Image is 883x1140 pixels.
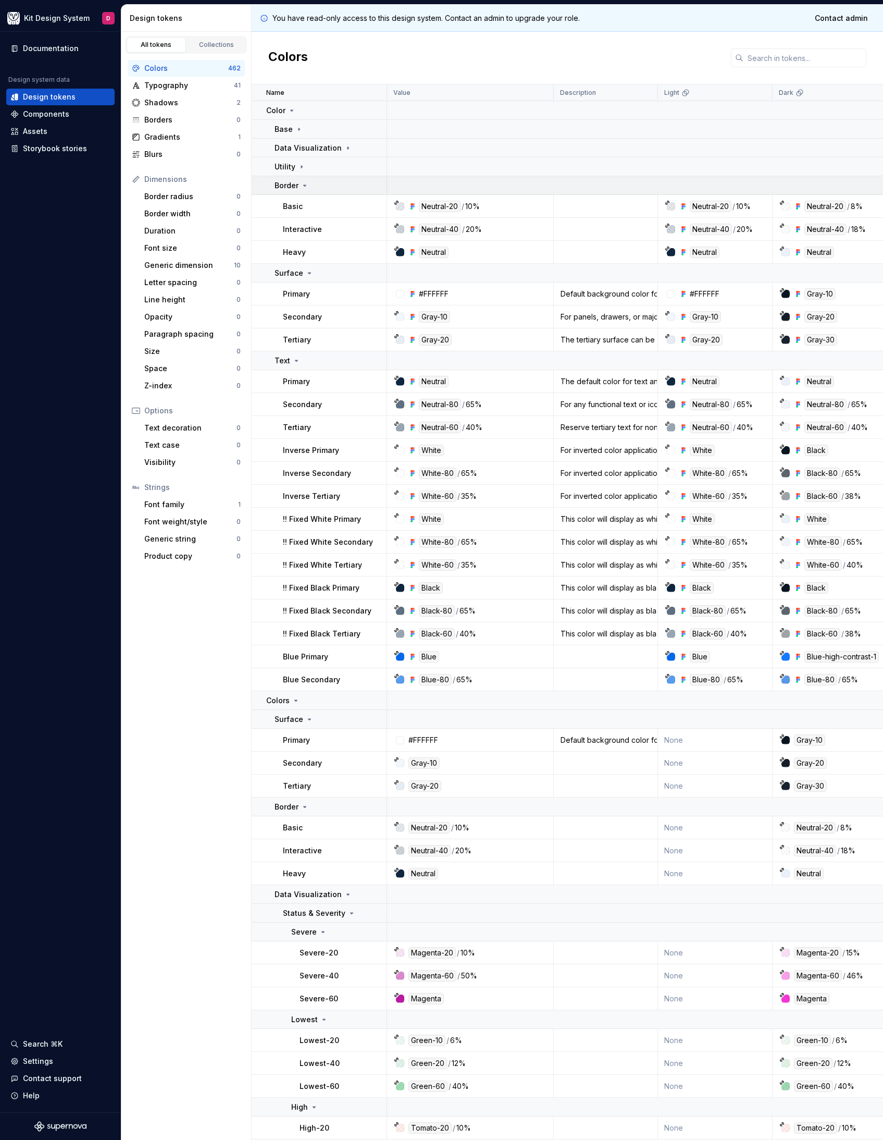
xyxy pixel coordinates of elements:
[727,674,743,685] div: 65%
[275,180,299,191] p: Border
[842,674,858,685] div: 65%
[690,674,723,685] div: Blue-80
[554,445,657,456] div: For inverted color applications that need to auto-invert between light and dark themes.
[408,780,441,792] div: Gray-20
[144,534,237,544] div: Generic string
[419,513,444,525] div: White
[851,422,868,433] div: 40%
[728,468,731,479] div: /
[554,735,657,745] div: Default background color for standard pages, panels, and modals
[461,536,477,548] div: 65%
[408,735,438,745] div: #FFFFFF
[841,605,844,617] div: /
[794,734,825,746] div: Gray-10
[732,559,748,571] div: 35%
[459,628,476,640] div: 40%
[234,81,241,90] div: 41
[462,399,465,410] div: /
[457,559,460,571] div: /
[733,224,736,235] div: /
[465,201,480,212] div: 10%
[461,468,477,479] div: 65%
[144,97,237,108] div: Shadows
[658,752,773,775] td: None
[554,537,657,547] div: This color will display as white in both light and dark modes. This should rarely be used. First ...
[419,224,461,235] div: Neutral-40
[144,346,237,357] div: Size
[128,146,245,163] a: Blurs0
[453,674,455,685] div: /
[237,116,241,124] div: 0
[8,76,70,84] div: Design system data
[848,224,850,235] div: /
[130,41,182,49] div: All tokens
[237,535,241,543] div: 0
[6,89,115,105] a: Design tokens
[804,288,836,300] div: Gray-10
[457,491,460,502] div: /
[238,133,241,141] div: 1
[554,376,657,387] div: The default color for text and icons. This color will auto-invert between themes.
[462,422,465,433] div: /
[268,48,308,67] h2: Colors
[690,376,719,387] div: Neutral
[804,376,834,387] div: Neutral
[732,536,748,548] div: 65%
[658,775,773,798] td: None
[419,289,449,299] div: #FFFFFF
[690,513,715,525] div: White
[23,1056,53,1067] div: Settings
[457,536,460,548] div: /
[804,582,828,594] div: Black
[658,729,773,752] td: None
[144,363,237,374] div: Space
[283,224,322,235] p: Interactive
[804,674,837,685] div: Blue-80
[237,424,241,432] div: 0
[144,423,237,433] div: Text decoration
[237,458,241,467] div: 0
[128,94,245,111] a: Shadows2
[140,343,245,360] a: Size0
[841,468,844,479] div: /
[238,500,241,509] div: 1
[266,105,285,116] p: Color
[664,89,679,97] p: Light
[140,437,245,453] a: Text case0
[728,491,731,502] div: /
[272,13,580,23] p: You have read-only access to this design system. Contact an admin to upgrade your role.
[847,201,850,212] div: /
[144,149,237,160] div: Blurs
[841,628,844,640] div: /
[732,468,748,479] div: 65%
[724,674,726,685] div: /
[459,605,476,617] div: 65%
[140,223,245,239] a: Duration0
[130,13,247,23] div: Design tokens
[736,201,751,212] div: 10%
[419,491,456,502] div: White-60
[737,422,753,433] div: 40%
[283,312,322,322] p: Secondary
[237,382,241,390] div: 0
[737,224,753,235] div: 20%
[804,559,842,571] div: White-60
[466,422,482,433] div: 40%
[34,1121,86,1132] svg: Supernova Logo
[128,112,245,128] a: Borders0
[554,560,657,570] div: This color will display as white in both light and dark modes. This should rarely be used. First ...
[140,548,245,565] a: Product copy0
[733,399,736,410] div: /
[283,445,339,456] p: Inverse Primary
[690,445,715,456] div: White
[140,291,245,308] a: Line height0
[851,201,863,212] div: 8%
[419,376,449,387] div: Neutral
[140,454,245,471] a: Visibility0
[466,399,482,410] div: 65%
[237,192,241,201] div: 0
[804,399,847,410] div: Neutral-80
[804,311,837,323] div: Gray-20
[690,289,719,299] div: #FFFFFF
[848,399,850,410] div: /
